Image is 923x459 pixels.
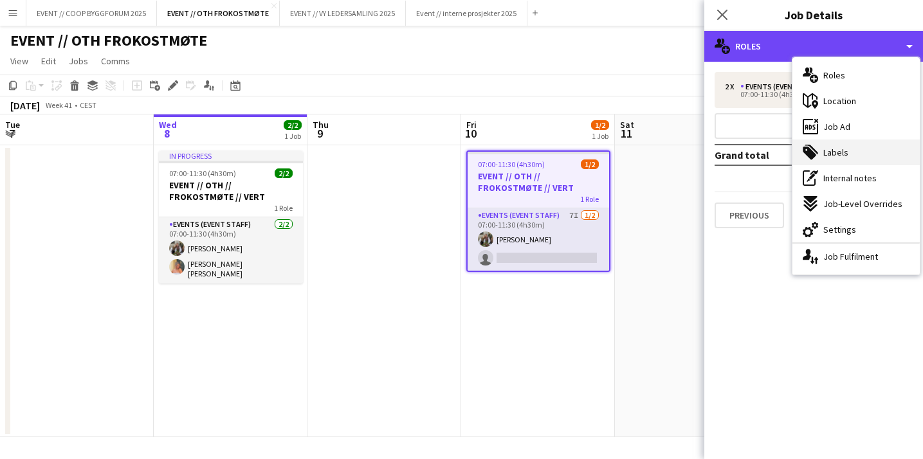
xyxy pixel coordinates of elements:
[96,53,135,69] a: Comms
[280,1,406,26] button: EVENT // VY LEDERSAMLING 2025
[157,1,280,26] button: EVENT // OTH FROKOSTMØTE
[159,179,303,203] h3: EVENT // OTH // FROKOSTMØTE // VERT
[5,119,20,130] span: Tue
[464,126,477,141] span: 10
[3,126,20,141] span: 7
[159,119,177,130] span: Wed
[580,194,599,204] span: 1 Role
[823,172,877,184] span: Internal notes
[159,217,303,283] app-card-role: Events (Event Staff)2/207:00-11:30 (4h30m)[PERSON_NAME][PERSON_NAME] [PERSON_NAME]
[823,147,848,158] span: Labels
[406,1,527,26] button: Event // interne prosjekter 2025
[157,126,177,141] span: 8
[275,168,293,178] span: 2/2
[715,145,832,165] td: Grand total
[704,31,923,62] div: Roles
[36,53,61,69] a: Edit
[69,55,88,67] span: Jobs
[620,119,634,130] span: Sat
[704,6,923,23] h3: Job Details
[311,126,329,141] span: 9
[592,131,608,141] div: 1 Job
[581,159,599,169] span: 1/2
[823,224,856,235] span: Settings
[792,244,920,269] div: Job Fulfilment
[823,69,845,81] span: Roles
[284,120,302,130] span: 2/2
[42,100,75,110] span: Week 41
[64,53,93,69] a: Jobs
[478,159,545,169] span: 07:00-11:30 (4h30m)
[101,55,130,67] span: Comms
[313,119,329,130] span: Thu
[468,208,609,271] app-card-role: Events (Event Staff)7I1/207:00-11:30 (4h30m)[PERSON_NAME]
[823,121,850,132] span: Job Ad
[823,95,856,107] span: Location
[274,203,293,213] span: 1 Role
[468,170,609,194] h3: EVENT // OTH // FROKOSTMØTE // VERT
[41,55,56,67] span: Edit
[10,99,40,112] div: [DATE]
[725,82,740,91] div: 2 x
[159,150,303,161] div: In progress
[618,126,634,141] span: 11
[169,168,236,178] span: 07:00-11:30 (4h30m)
[5,53,33,69] a: View
[466,119,477,130] span: Fri
[26,1,157,26] button: EVENT // COOP BYGGFORUM 2025
[715,203,784,228] button: Previous
[80,100,96,110] div: CEST
[284,131,301,141] div: 1 Job
[725,91,889,98] div: 07:00-11:30 (4h30m)
[740,82,828,91] div: Events (Event Staff)
[591,120,609,130] span: 1/2
[715,113,913,139] button: Add role
[10,55,28,67] span: View
[466,150,610,272] app-job-card: 07:00-11:30 (4h30m)1/2EVENT // OTH // FROKOSTMØTE // VERT1 RoleEvents (Event Staff)7I1/207:00-11:...
[10,31,207,50] h1: EVENT // OTH FROKOSTMØTE
[159,150,303,283] app-job-card: In progress07:00-11:30 (4h30m)2/2EVENT // OTH // FROKOSTMØTE // VERT1 RoleEvents (Event Staff)2/2...
[823,198,902,210] span: Job-Level Overrides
